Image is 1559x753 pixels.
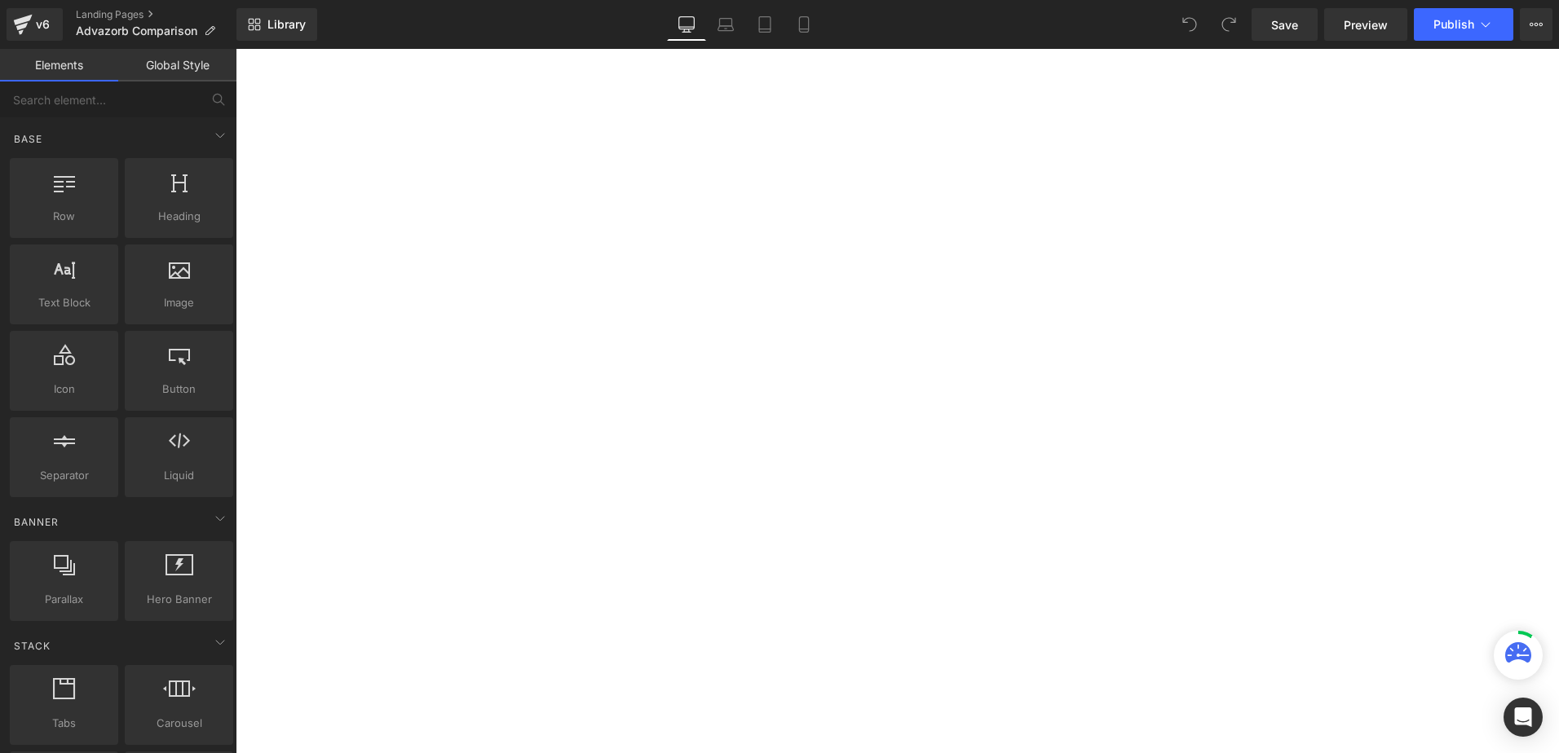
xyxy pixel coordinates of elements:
button: Redo [1212,8,1245,41]
a: Preview [1324,8,1407,41]
a: Global Style [118,49,236,81]
span: Text Block [15,294,113,311]
span: Hero Banner [130,591,228,608]
a: Tablet [745,8,784,41]
span: Library [267,17,306,32]
span: Image [130,294,228,311]
span: Stack [12,638,52,654]
span: Publish [1433,18,1474,31]
button: More [1520,8,1552,41]
a: Landing Pages [76,8,236,21]
span: Liquid [130,467,228,484]
a: v6 [7,8,63,41]
a: Mobile [784,8,824,41]
span: Preview [1344,16,1388,33]
a: Laptop [706,8,745,41]
span: Save [1271,16,1298,33]
span: Base [12,131,44,147]
span: Advazorb Comparison [76,24,197,37]
button: Undo [1173,8,1206,41]
span: Banner [12,514,60,530]
span: Carousel [130,715,228,732]
span: Button [130,381,228,398]
span: Row [15,208,113,225]
span: Heading [130,208,228,225]
div: v6 [33,14,53,35]
span: Tabs [15,715,113,732]
div: Open Intercom Messenger [1504,698,1543,737]
span: Icon [15,381,113,398]
a: New Library [236,8,317,41]
span: Parallax [15,591,113,608]
a: Desktop [667,8,706,41]
span: Separator [15,467,113,484]
button: Publish [1414,8,1513,41]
